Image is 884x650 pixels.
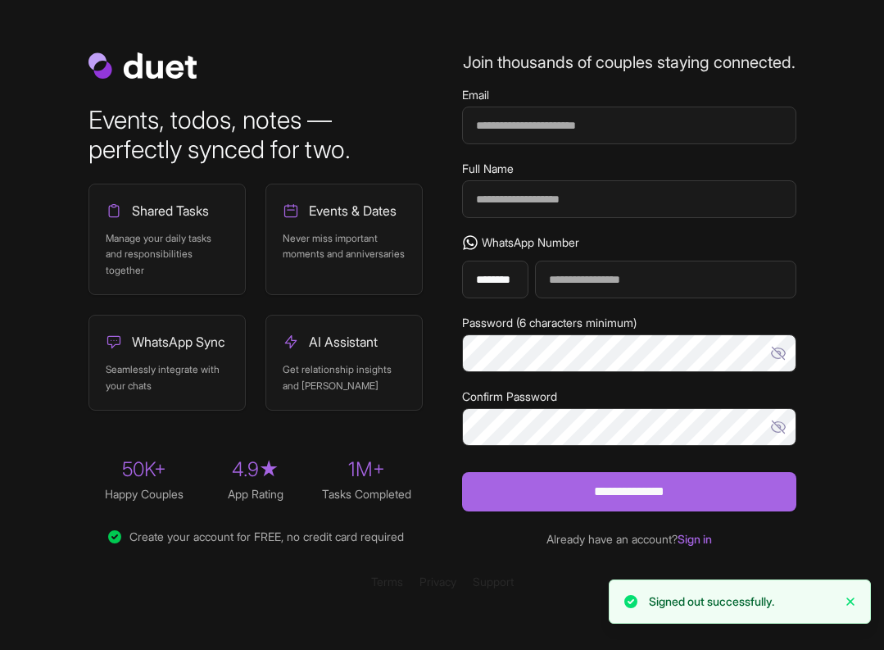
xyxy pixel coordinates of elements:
[678,532,712,546] a: Sign in
[462,234,796,251] label: WhatsApp Number
[283,230,406,262] p: Never miss important moments and anniversaries
[462,87,796,103] label: Email
[764,408,796,446] button: Show password
[311,457,423,483] div: 1M+
[283,361,406,393] p: Get relationship insights and [PERSON_NAME]
[462,161,796,177] label: Full Name
[132,201,209,220] span: Shared Tasks
[200,457,311,483] div: 4.9★
[88,105,423,164] h1: Events, todos, notes — perfectly synced for two.
[419,575,456,589] a: Privacy
[132,332,225,352] span: WhatsApp Sync
[200,486,311,502] div: App Rating
[462,531,796,548] div: Already have an account?
[311,486,423,502] div: Tasks Completed
[371,575,403,589] a: Terms
[473,575,514,589] a: Support
[88,486,200,502] div: Happy Couples
[462,51,796,74] p: Join thousands of couples staying connected.
[309,332,378,352] span: AI Assistant
[764,334,796,372] button: Show password
[88,529,423,545] div: Create your account for FREE, no credit card required
[462,315,796,331] label: Password (6 characters minimum)
[309,201,397,220] span: Events & Dates
[106,230,229,279] p: Manage your daily tasks and responsibilities together
[462,389,796,405] label: Confirm Password
[649,593,774,610] p: Signed out successfully.
[88,457,200,483] div: 50K+
[106,361,229,393] p: Seamlessly integrate with your chats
